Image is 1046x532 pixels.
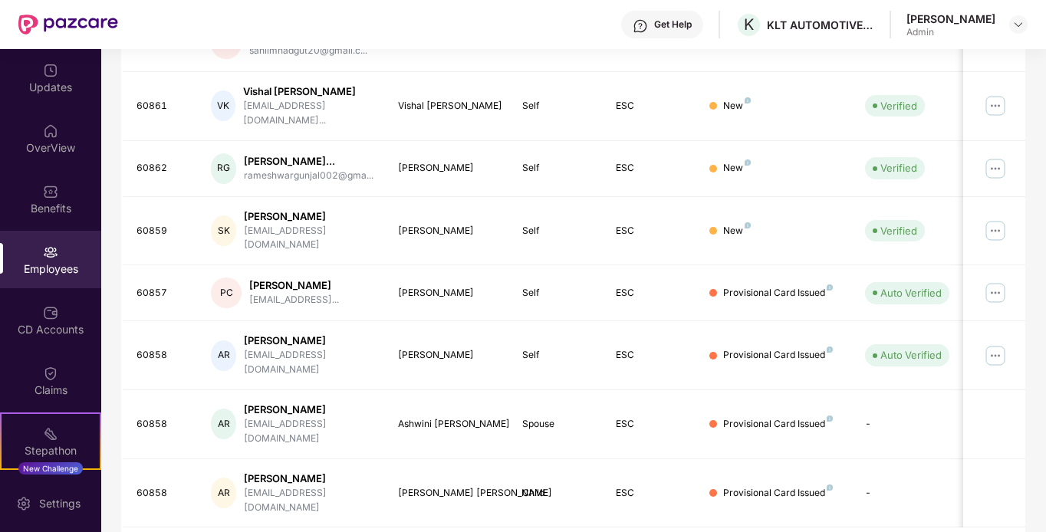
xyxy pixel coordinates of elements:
[43,426,58,442] img: svg+xml;base64,PHN2ZyB4bWxucz0iaHR0cDovL3d3dy53My5vcmcvMjAwMC9zdmciIHdpZHRoPSIyMSIgaGVpZ2h0PSIyMC...
[827,415,833,422] img: svg+xml;base64,PHN2ZyB4bWxucz0iaHR0cDovL3d3dy53My5vcmcvMjAwMC9zdmciIHdpZHRoPSI4IiBoZWlnaHQ9IjgiIH...
[398,161,498,176] div: [PERSON_NAME]
[43,184,58,199] img: svg+xml;base64,PHN2ZyBpZD0iQmVuZWZpdHMiIHhtbG5zPSJodHRwOi8vd3d3LnczLm9yZy8yMDAwL3N2ZyIgd2lkdGg9Ij...
[827,484,833,491] img: svg+xml;base64,PHN2ZyB4bWxucz0iaHR0cDovL3d3dy53My5vcmcvMjAwMC9zdmciIHdpZHRoPSI4IiBoZWlnaHQ9IjgiIH...
[18,15,118,34] img: New Pazcare Logo
[880,347,942,363] div: Auto Verified
[2,443,100,458] div: Stepathon
[633,18,648,34] img: svg+xml;base64,PHN2ZyBpZD0iSGVscC0zMngzMiIgeG1sbnM9Imh0dHA6Ly93d3cudzMub3JnLzIwMDAvc3ZnIiB3aWR0aD...
[211,153,236,184] div: RG
[43,245,58,260] img: svg+xml;base64,PHN2ZyBpZD0iRW1wbG95ZWVzIiB4bWxucz0iaHR0cDovL3d3dy53My5vcmcvMjAwMC9zdmciIHdpZHRoPS...
[398,486,498,501] div: [PERSON_NAME] [PERSON_NAME]
[616,224,685,238] div: ESC
[880,160,917,176] div: Verified
[249,44,367,58] div: sahilmhadgut20@gmail.c...
[137,286,187,300] div: 60857
[767,18,874,32] div: KLT AUTOMOTIVE AND TUBULAR PRODUCTS LTD
[244,417,373,446] div: [EMAIL_ADDRESS][DOMAIN_NAME]
[243,99,373,128] div: [EMAIL_ADDRESS][DOMAIN_NAME]...
[137,161,187,176] div: 60862
[398,99,498,113] div: Vishal [PERSON_NAME]
[723,161,751,176] div: New
[880,285,942,300] div: Auto Verified
[983,281,1008,305] img: manageButton
[522,99,591,113] div: Self
[1012,18,1025,31] img: svg+xml;base64,PHN2ZyBpZD0iRHJvcGRvd24tMzJ4MzIiIHhtbG5zPSJodHRwOi8vd3d3LnczLm9yZy8yMDAwL3N2ZyIgd2...
[211,215,236,246] div: SK
[723,486,833,501] div: Provisional Card Issued
[244,486,373,515] div: [EMAIL_ADDRESS][DOMAIN_NAME]
[906,26,995,38] div: Admin
[745,159,751,166] img: svg+xml;base64,PHN2ZyB4bWxucz0iaHR0cDovL3d3dy53My5vcmcvMjAwMC9zdmciIHdpZHRoPSI4IiBoZWlnaHQ9IjgiIH...
[522,417,591,432] div: Spouse
[244,154,373,169] div: [PERSON_NAME]...
[853,459,962,528] td: -
[616,286,685,300] div: ESC
[244,169,373,183] div: rameshwargunjal002@gma...
[398,348,498,363] div: [PERSON_NAME]
[137,99,187,113] div: 60861
[983,94,1008,118] img: manageButton
[43,366,58,381] img: svg+xml;base64,PHN2ZyBpZD0iQ2xhaW0iIHhtbG5zPSJodHRwOi8vd3d3LnczLm9yZy8yMDAwL3N2ZyIgd2lkdGg9IjIwIi...
[243,84,373,99] div: Vishal [PERSON_NAME]
[137,224,187,238] div: 60859
[723,348,833,363] div: Provisional Card Issued
[398,286,498,300] div: [PERSON_NAME]
[616,348,685,363] div: ESC
[398,224,498,238] div: [PERSON_NAME]
[522,224,591,238] div: Self
[249,293,339,307] div: [EMAIL_ADDRESS]...
[249,278,339,293] div: [PERSON_NAME]
[18,462,83,475] div: New Challenge
[244,224,373,253] div: [EMAIL_ADDRESS][DOMAIN_NAME]
[137,486,187,501] div: 60858
[16,496,31,511] img: svg+xml;base64,PHN2ZyBpZD0iU2V0dGluZy0yMHgyMCIgeG1sbnM9Imh0dHA6Ly93d3cudzMub3JnLzIwMDAvc3ZnIiB3aW...
[522,161,591,176] div: Self
[244,402,373,417] div: [PERSON_NAME]
[654,18,692,31] div: Get Help
[211,409,236,439] div: AR
[723,286,833,300] div: Provisional Card Issued
[853,390,962,459] td: -
[43,123,58,139] img: svg+xml;base64,PHN2ZyBpZD0iSG9tZSIgeG1sbnM9Imh0dHA6Ly93d3cudzMub3JnLzIwMDAvc3ZnIiB3aWR0aD0iMjAiIG...
[723,99,751,113] div: New
[522,348,591,363] div: Self
[827,284,833,291] img: svg+xml;base64,PHN2ZyB4bWxucz0iaHR0cDovL3d3dy53My5vcmcvMjAwMC9zdmciIHdpZHRoPSI4IiBoZWlnaHQ9IjgiIH...
[211,340,236,371] div: AR
[211,478,236,508] div: AR
[211,277,242,308] div: PC
[723,417,833,432] div: Provisional Card Issued
[723,224,751,238] div: New
[906,11,995,26] div: [PERSON_NAME]
[35,496,85,511] div: Settings
[880,223,917,238] div: Verified
[983,218,1008,243] img: manageButton
[398,417,498,432] div: Ashwini [PERSON_NAME]
[43,305,58,320] img: svg+xml;base64,PHN2ZyBpZD0iQ0RfQWNjb3VudHMiIGRhdGEtbmFtZT0iQ0QgQWNjb3VudHMiIHhtbG5zPSJodHRwOi8vd3...
[244,471,373,486] div: [PERSON_NAME]
[616,99,685,113] div: ESC
[983,156,1008,181] img: manageButton
[983,343,1008,368] img: manageButton
[827,346,833,353] img: svg+xml;base64,PHN2ZyB4bWxucz0iaHR0cDovL3d3dy53My5vcmcvMjAwMC9zdmciIHdpZHRoPSI4IiBoZWlnaHQ9IjgiIH...
[880,98,917,113] div: Verified
[616,161,685,176] div: ESC
[137,417,187,432] div: 60858
[137,348,187,363] div: 60858
[244,348,373,377] div: [EMAIL_ADDRESS][DOMAIN_NAME]
[522,486,591,501] div: Child
[211,90,235,121] div: VK
[244,333,373,348] div: [PERSON_NAME]
[744,15,754,34] span: K
[43,63,58,78] img: svg+xml;base64,PHN2ZyBpZD0iVXBkYXRlZCIgeG1sbnM9Imh0dHA6Ly93d3cudzMub3JnLzIwMDAvc3ZnIiB3aWR0aD0iMj...
[616,417,685,432] div: ESC
[244,209,373,224] div: [PERSON_NAME]
[616,486,685,501] div: ESC
[745,97,751,103] img: svg+xml;base64,PHN2ZyB4bWxucz0iaHR0cDovL3d3dy53My5vcmcvMjAwMC9zdmciIHdpZHRoPSI4IiBoZWlnaHQ9IjgiIH...
[522,286,591,300] div: Self
[745,222,751,228] img: svg+xml;base64,PHN2ZyB4bWxucz0iaHR0cDovL3d3dy53My5vcmcvMjAwMC9zdmciIHdpZHRoPSI4IiBoZWlnaHQ9IjgiIH...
